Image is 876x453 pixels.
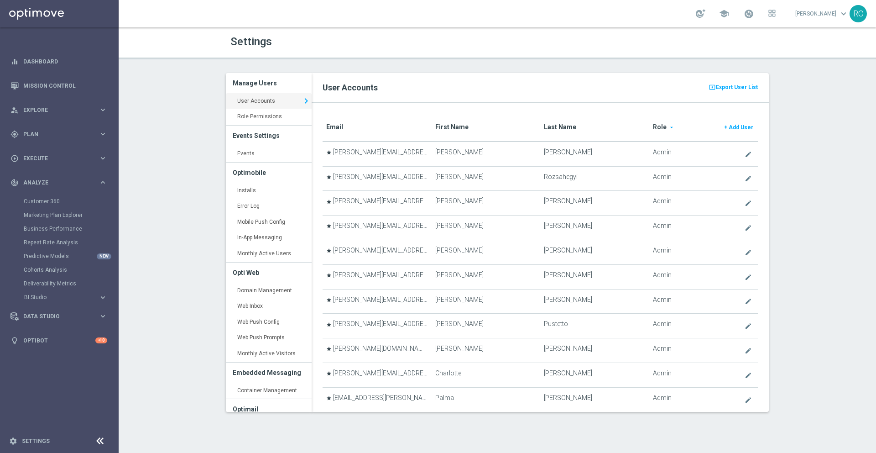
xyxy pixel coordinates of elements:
[23,180,99,185] span: Analyze
[326,123,343,131] translate: Email
[326,199,332,205] i: star
[230,35,490,48] h1: Settings
[540,166,649,191] td: Rozsahegyi
[432,314,540,338] td: [PERSON_NAME]
[10,131,108,138] button: gps_fixed Plan keyboard_arrow_right
[716,82,758,93] span: Export User List
[24,225,95,232] a: Business Performance
[326,273,332,278] i: star
[10,312,99,321] div: Data Studio
[540,363,649,387] td: [PERSON_NAME]
[10,179,108,186] button: track_changes Analyze keyboard_arrow_right
[24,266,95,274] a: Cohorts Analysis
[23,328,95,353] a: Optibot
[653,173,672,181] span: Admin
[10,49,107,74] div: Dashboard
[653,296,672,304] span: Admin
[24,239,95,246] a: Repeat Rate Analysis
[745,151,752,158] i: create
[432,142,540,166] td: [PERSON_NAME]
[326,248,332,253] i: star
[10,58,108,65] button: equalizer Dashboard
[10,106,19,114] i: person_search
[432,363,540,387] td: Charlotte
[226,346,312,362] a: Monthly Active Visitors
[653,148,672,156] span: Admin
[323,142,431,166] td: [PERSON_NAME][EMAIL_ADDRESS][PERSON_NAME][DOMAIN_NAME]
[432,191,540,216] td: [PERSON_NAME]
[540,240,649,264] td: [PERSON_NAME]
[24,295,99,300] div: BI Studio
[540,216,649,240] td: [PERSON_NAME]
[226,314,312,331] a: Web Push Config
[544,123,576,131] translate: Last Name
[10,74,107,98] div: Mission Control
[10,154,99,163] div: Execute
[233,363,305,383] h3: Embedded Messaging
[99,178,107,187] i: keyboard_arrow_right
[326,223,332,229] i: star
[23,49,107,74] a: Dashboard
[99,154,107,163] i: keyboard_arrow_right
[653,345,672,353] span: Admin
[226,298,312,315] a: Web Inbox
[24,295,89,300] span: BI Studio
[233,126,305,146] h3: Events Settings
[323,240,431,264] td: [PERSON_NAME][EMAIL_ADDRESS][PERSON_NAME][DOMAIN_NAME]
[719,9,729,19] span: school
[323,387,431,412] td: [EMAIL_ADDRESS][PERSON_NAME][DOMAIN_NAME]
[653,247,672,254] span: Admin
[99,293,107,302] i: keyboard_arrow_right
[233,399,305,419] h3: Optimail
[540,289,649,314] td: [PERSON_NAME]
[23,107,99,113] span: Explore
[653,369,672,377] span: Admin
[226,330,312,346] a: Web Push Prompts
[323,216,431,240] td: [PERSON_NAME][EMAIL_ADDRESS][PERSON_NAME][DOMAIN_NAME]
[326,174,332,180] i: star
[10,179,99,187] div: Analyze
[226,246,312,262] a: Monthly Active Users
[99,312,107,321] i: keyboard_arrow_right
[99,130,107,138] i: keyboard_arrow_right
[540,191,649,216] td: [PERSON_NAME]
[23,314,99,319] span: Data Studio
[323,82,758,93] h2: User Accounts
[432,166,540,191] td: [PERSON_NAME]
[745,249,752,256] i: create
[540,264,649,289] td: [PERSON_NAME]
[226,383,312,399] a: Container Management
[99,105,107,114] i: keyboard_arrow_right
[24,253,95,260] a: Predictive Models
[745,396,752,404] i: create
[10,313,108,320] button: Data Studio keyboard_arrow_right
[745,347,752,354] i: create
[97,253,111,259] div: NEW
[10,106,99,114] div: Explore
[24,263,118,277] div: Cohorts Analysis
[745,200,752,207] i: create
[724,124,727,131] span: +
[323,264,431,289] td: [PERSON_NAME][EMAIL_ADDRESS][PERSON_NAME][DOMAIN_NAME]
[323,166,431,191] td: [PERSON_NAME][EMAIL_ADDRESS][DOMAIN_NAME]
[10,337,19,345] i: lightbulb
[326,395,332,401] i: star
[668,123,675,132] i: arrow_drop_down
[24,198,95,205] a: Customer 360
[323,363,431,387] td: [PERSON_NAME][EMAIL_ADDRESS][PERSON_NAME][DOMAIN_NAME]
[323,289,431,314] td: [PERSON_NAME][EMAIL_ADDRESS][PERSON_NAME][DOMAIN_NAME]
[23,132,99,137] span: Plan
[653,222,672,230] span: Admin
[653,394,672,402] span: Admin
[24,294,108,301] button: BI Studio keyboard_arrow_right
[10,130,99,138] div: Plan
[839,9,849,19] span: keyboard_arrow_down
[24,236,118,249] div: Repeat Rate Analysis
[10,58,19,66] i: equalizer
[540,338,649,363] td: [PERSON_NAME]
[745,298,752,305] i: create
[22,438,50,444] a: Settings
[745,372,752,379] i: create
